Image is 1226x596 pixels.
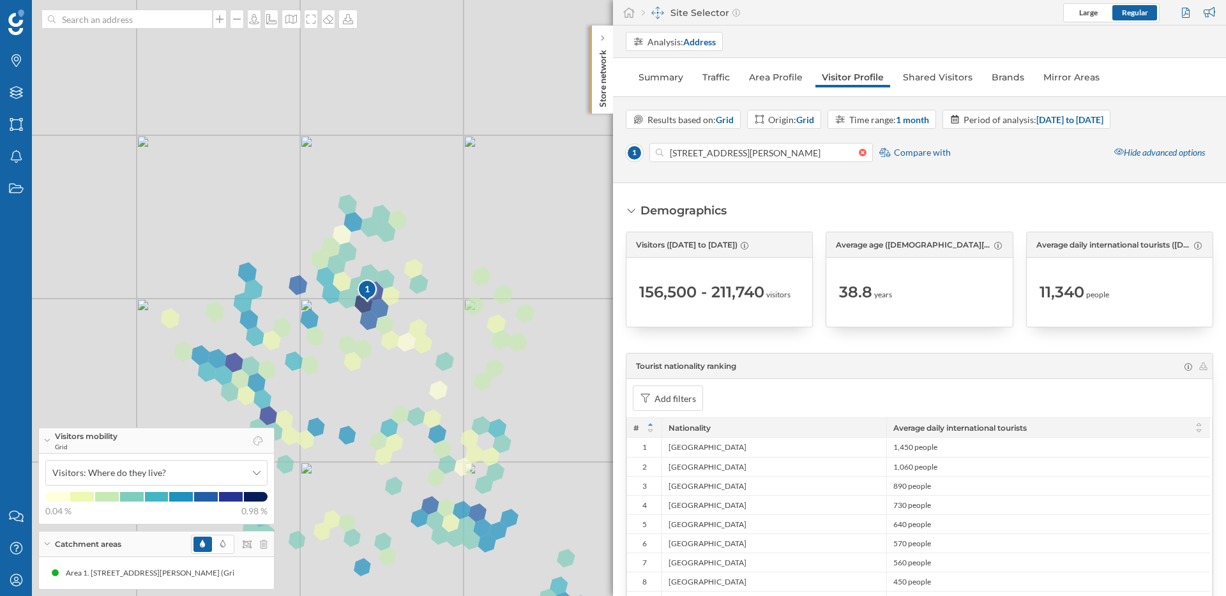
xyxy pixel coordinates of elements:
[662,514,886,533] div: [GEOGRAPHIC_DATA]
[839,282,872,302] span: 38.8
[8,10,24,35] img: Geoblink Logo
[651,6,664,19] img: dashboards-manager.svg
[662,533,886,553] div: [GEOGRAPHIC_DATA]
[893,539,931,549] span: 570 people
[626,144,643,161] span: 1
[893,500,931,510] span: 730 people
[636,239,738,251] span: Visitors ([DATE] to [DATE])
[815,67,890,87] a: Visitor Profile
[874,289,892,301] span: years
[897,67,979,87] a: Shared Visitors
[893,481,931,491] span: 890 people
[836,239,990,251] span: Average age ([DEMOGRAPHIC_DATA][DATE] to [DATE])
[1122,8,1148,17] span: Regular
[627,572,662,591] div: 8
[766,289,791,301] span: visitors
[627,476,662,495] div: 3
[662,495,886,514] div: [GEOGRAPHIC_DATA]
[27,9,73,20] span: Support
[683,36,716,47] strong: Address
[647,113,734,126] div: Results based on:
[357,279,376,302] div: 1
[662,572,886,591] div: [GEOGRAPHIC_DATA]
[893,577,931,587] span: 450 people
[1107,142,1213,164] div: Hide advanced options
[893,519,931,530] span: 640 people
[662,438,886,457] div: [GEOGRAPHIC_DATA]
[849,113,929,126] div: Time range:
[662,476,886,495] div: [GEOGRAPHIC_DATA]
[1036,114,1103,125] strong: [DATE] to [DATE]
[55,431,117,442] span: Visitors mobility
[627,514,662,533] div: 5
[662,457,886,476] div: [GEOGRAPHIC_DATA]
[1079,8,1098,17] span: Large
[662,553,886,572] div: [GEOGRAPHIC_DATA]
[893,423,1027,433] span: Average daily international tourists
[632,67,690,87] a: Summary
[627,457,662,476] div: 2
[55,442,117,451] span: Grid
[627,495,662,514] div: 4
[696,67,736,87] a: Traffic
[655,392,696,405] div: Add filters
[662,418,886,437] div: Nationality
[1086,289,1109,301] span: people
[55,539,121,550] span: Catchment areas
[893,462,937,472] span: 1,060 people
[1036,239,1191,251] span: Average daily international tourists ([DATE] to [DATE])
[640,202,727,219] div: Demographics
[796,114,814,125] strong: Grid
[627,533,662,553] div: 6
[893,558,931,568] span: 560 people
[1040,282,1084,302] span: 11,340
[357,279,379,304] img: pois-map-marker.svg
[768,113,814,126] div: Origin:
[596,45,609,107] p: Store network
[1037,67,1106,87] a: Mirror Areas
[52,466,166,479] span: Visitors: Where do they live?
[66,567,248,579] div: Area 1. [STREET_ADDRESS][PERSON_NAME] (Grid)
[743,67,809,87] a: Area Profile
[627,418,662,437] div: #
[639,282,764,302] span: 156,500 - 211,740
[636,361,736,372] span: Tourist nationality ranking
[647,35,716,48] div: Analysis:
[716,114,734,125] strong: Grid
[896,114,929,125] strong: 1 month
[241,505,268,518] span: 0.98 %
[893,442,937,452] span: 1,450 people
[642,6,740,19] div: Site Selector
[627,553,662,572] div: 7
[894,146,951,159] span: Compare with
[627,438,662,457] div: 1
[45,505,72,518] span: 0.04 %
[357,283,378,295] div: 1
[985,67,1031,87] a: Brands
[964,113,1103,126] div: Period of analysis:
